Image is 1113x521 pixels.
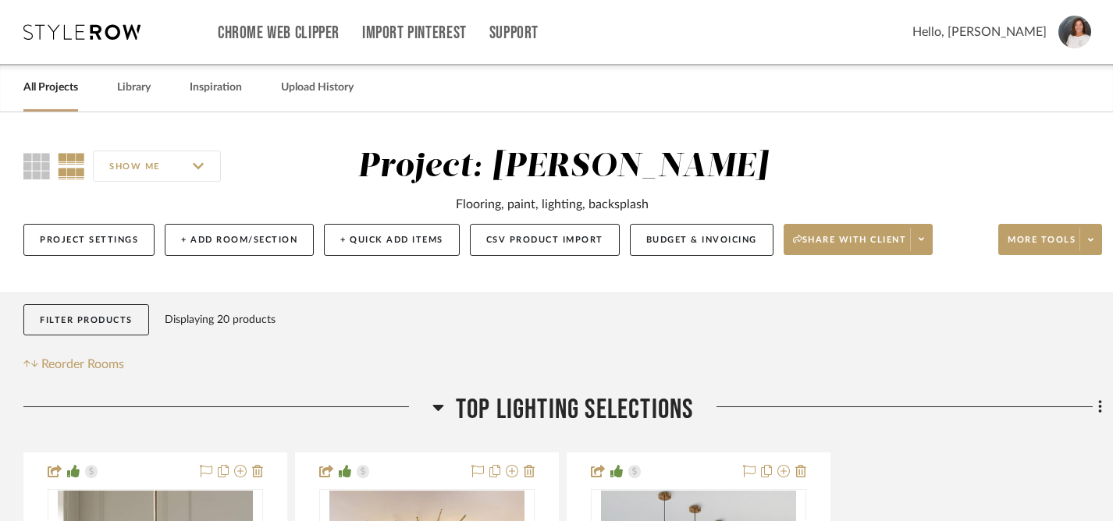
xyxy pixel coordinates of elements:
[23,304,149,336] button: Filter Products
[456,195,649,214] div: Flooring, paint, lighting, backsplash
[793,234,907,257] span: Share with client
[1058,16,1091,48] img: avatar
[362,27,467,40] a: Import Pinterest
[165,304,276,335] div: Displaying 20 products
[218,27,340,40] a: Chrome Web Clipper
[23,355,124,374] button: Reorder Rooms
[912,23,1047,41] span: Hello, [PERSON_NAME]
[41,355,124,374] span: Reorder Rooms
[998,224,1102,255] button: More tools
[117,77,151,98] a: Library
[23,224,155,256] button: Project Settings
[489,27,539,40] a: Support
[630,224,773,256] button: Budget & Invoicing
[324,224,460,256] button: + Quick Add Items
[281,77,354,98] a: Upload History
[190,77,242,98] a: Inspiration
[784,224,933,255] button: Share with client
[1008,234,1076,257] span: More tools
[23,77,78,98] a: All Projects
[357,151,768,183] div: Project: [PERSON_NAME]
[456,393,694,427] span: Top Lighting Selections
[165,224,314,256] button: + Add Room/Section
[470,224,620,256] button: CSV Product Import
